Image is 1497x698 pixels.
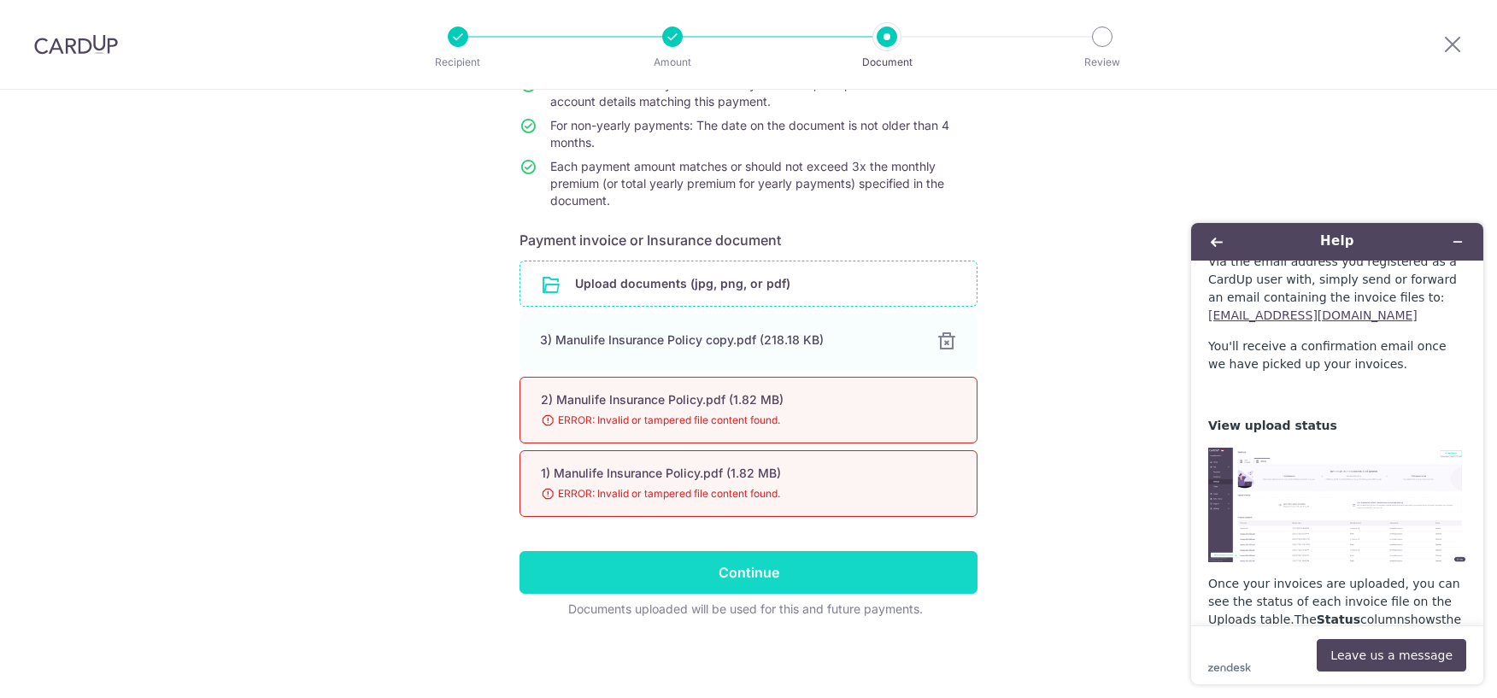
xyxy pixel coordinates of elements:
p: Amount [609,54,736,71]
span: ERROR: Invalid or tampered file content found. [541,485,915,502]
span: For non-yearly payments: The date on the document is not older than 4 months. [550,118,949,150]
p: Document [824,54,950,71]
span: Each payment amount matches or should not exceed 3x the monthly premium (or total yearly premium ... [550,159,944,208]
span: ERROR: Invalid or tampered file content found. [541,412,915,429]
div: 2) Manulife Insurance Policy.pdf (1.82 MB) [541,391,915,408]
input: Continue [520,551,977,594]
p: Recipient [395,54,521,71]
h6: Payment invoice or Insurance document [520,230,977,250]
img: CardUp [34,34,118,55]
div: 3) Manulife Insurance Policy copy.pdf (218.18 KB) [540,331,916,349]
div: Documents uploaded will be used for this and future payments. [520,601,971,618]
div: Upload documents (jpg, png, or pdf) [520,261,977,307]
p: Review [1039,54,1165,71]
iframe: Find more information here [1177,209,1497,698]
span: Help [39,12,74,27]
div: 1) Manulife Insurance Policy.pdf (1.82 MB) [541,465,915,482]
